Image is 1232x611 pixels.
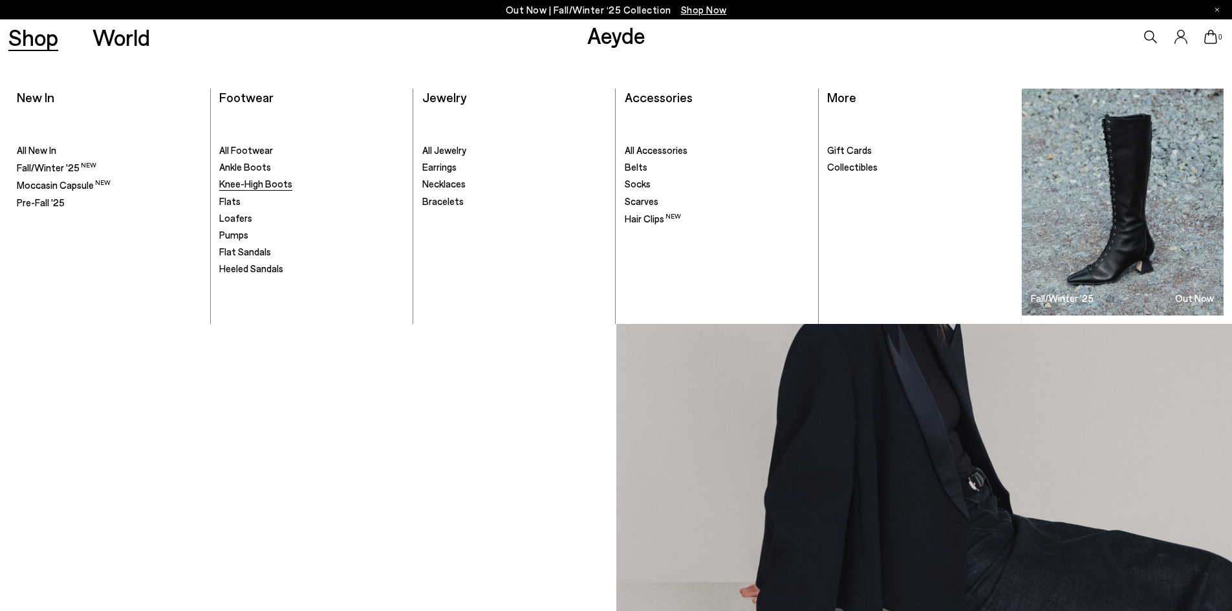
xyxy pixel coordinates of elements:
h3: Fall/Winter '25 [1031,294,1094,303]
span: Moccasin Capsule [17,179,111,191]
span: Scarves [625,195,658,207]
a: Gift Cards [827,144,1013,157]
a: Bracelets [422,195,607,208]
a: Loafers [219,212,404,225]
a: Necklaces [422,178,607,191]
a: Ankle Boots [219,161,404,174]
span: All Accessories [625,144,687,156]
a: Scarves [625,195,810,208]
a: Heeled Sandals [219,263,404,275]
span: Loafers [219,212,252,224]
a: Belts [625,161,810,174]
span: Knee-High Boots [219,178,292,189]
a: Hair Clips [625,212,810,226]
a: Earrings [422,161,607,174]
span: Necklaces [422,178,466,189]
span: Hair Clips [625,213,681,224]
a: All Jewelry [422,144,607,157]
a: Fall/Winter '25 Out Now [1022,89,1224,316]
span: Flats [219,195,241,207]
a: Flats [219,195,404,208]
a: All New In [17,144,202,157]
a: Knee-High Boots [219,178,404,191]
span: Pumps [219,229,248,241]
span: 0 [1217,34,1224,41]
span: All Jewelry [422,144,466,156]
a: More [827,89,856,105]
h3: Out Now [1175,294,1214,303]
a: Pre-Fall '25 [17,197,202,209]
span: Bracelets [422,195,464,207]
span: All New In [17,144,56,156]
a: World [92,26,150,48]
img: Group_1295_900x.jpg [1022,89,1224,316]
a: Jewelry [422,89,466,105]
a: Aeyde [587,21,645,48]
span: Collectibles [827,161,878,173]
span: All Footwear [219,144,273,156]
span: Gift Cards [827,144,872,156]
a: 0 [1204,30,1217,44]
span: Flat Sandals [219,246,271,257]
a: Accessories [625,89,693,105]
a: Pumps [219,229,404,242]
a: Collectibles [827,161,1013,174]
span: Ankle Boots [219,161,271,173]
span: Belts [625,161,647,173]
a: All Footwear [219,144,404,157]
span: Pre-Fall '25 [17,197,65,208]
a: Footwear [219,89,274,105]
a: Fall/Winter '25 [17,161,202,175]
span: Fall/Winter '25 [17,162,96,173]
a: Shop [8,26,58,48]
a: Moccasin Capsule [17,178,202,192]
a: All Accessories [625,144,810,157]
p: Out Now | Fall/Winter ‘25 Collection [506,2,727,18]
span: Navigate to /collections/new-in [681,4,727,16]
a: Flat Sandals [219,246,404,259]
a: New In [17,89,54,105]
span: Socks [625,178,651,189]
a: Socks [625,178,810,191]
span: Earrings [422,161,457,173]
span: Heeled Sandals [219,263,283,274]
